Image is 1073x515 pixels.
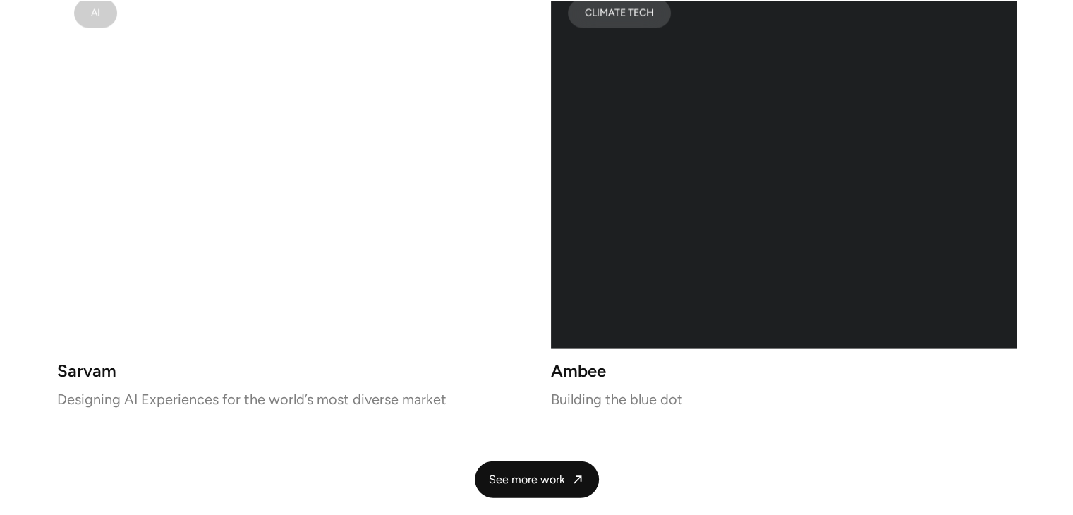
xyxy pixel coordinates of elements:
p: Designing AI Experiences for the world’s most diverse market [57,394,523,404]
p: Building the blue dot [551,394,1017,404]
div: AI [91,10,100,17]
a: See more work [475,461,599,499]
div: Climate Tech [585,10,654,17]
span: See more work [489,473,565,487]
h3: Sarvam [57,365,523,377]
h3: Ambee [551,365,1017,377]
